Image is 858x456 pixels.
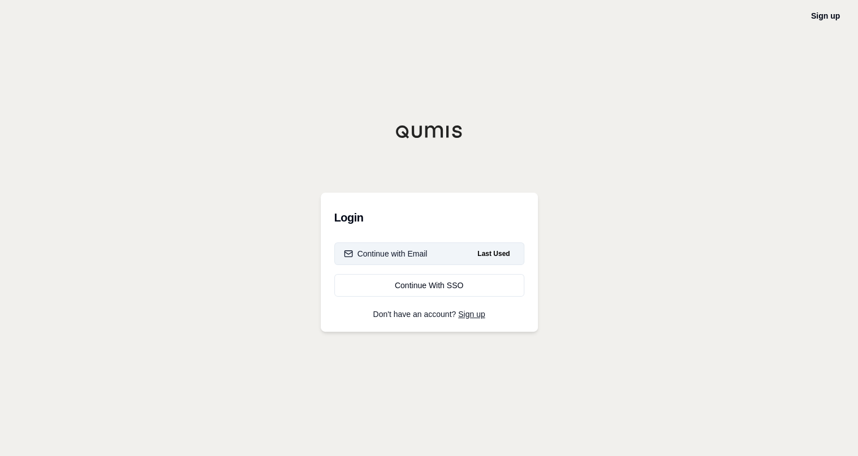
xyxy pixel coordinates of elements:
a: Continue With SSO [334,274,524,297]
p: Don't have an account? [334,310,524,318]
span: Last Used [473,247,514,260]
a: Sign up [458,310,485,319]
h3: Login [334,206,524,229]
a: Sign up [811,11,840,20]
img: Qumis [395,125,463,138]
button: Continue with EmailLast Used [334,242,524,265]
div: Continue with Email [344,248,428,259]
div: Continue With SSO [344,280,515,291]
